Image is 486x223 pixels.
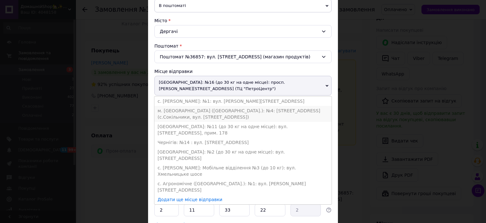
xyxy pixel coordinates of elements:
[154,106,332,122] li: м. [GEOGRAPHIC_DATA] ([GEOGRAPHIC_DATA].): №4: [STREET_ADDRESS] (с.Сокільники, вул. [STREET_ADDRE...
[154,25,332,38] div: Дергачі
[154,76,332,95] span: [GEOGRAPHIC_DATA]: №16 (до 30 кг на одне місце): просп. [PERSON_NAME][STREET_ADDRESS] (ТЦ "ПетроЦ...
[154,17,332,24] div: Місто
[154,50,332,63] div: Поштомат №36857: вул. [STREET_ADDRESS] (магазин продуктів)
[154,179,332,195] li: с. Агрономічне ([GEOGRAPHIC_DATA].): №1: вул. [PERSON_NAME][STREET_ADDRESS]
[154,147,332,163] li: [GEOGRAPHIC_DATA]: №2 (до 30 кг на одне місце): вул. [STREET_ADDRESS]
[154,69,193,74] span: Місце відправки
[154,163,332,179] li: с. [PERSON_NAME]: Мобільне відділення №3 (до 10 кг): вул. Хмельницьке шосе
[154,138,332,147] li: Чернігів: №14 : вул. [STREET_ADDRESS]
[154,122,332,138] li: [GEOGRAPHIC_DATA]: №11 (до 30 кг на одне місце): вул. [STREET_ADDRESS], прим. 178
[154,43,332,49] div: Поштомат
[154,96,332,106] li: с. [PERSON_NAME]: №1: вул. [PERSON_NAME][STREET_ADDRESS]
[158,197,222,202] a: Додати ще місце відправки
